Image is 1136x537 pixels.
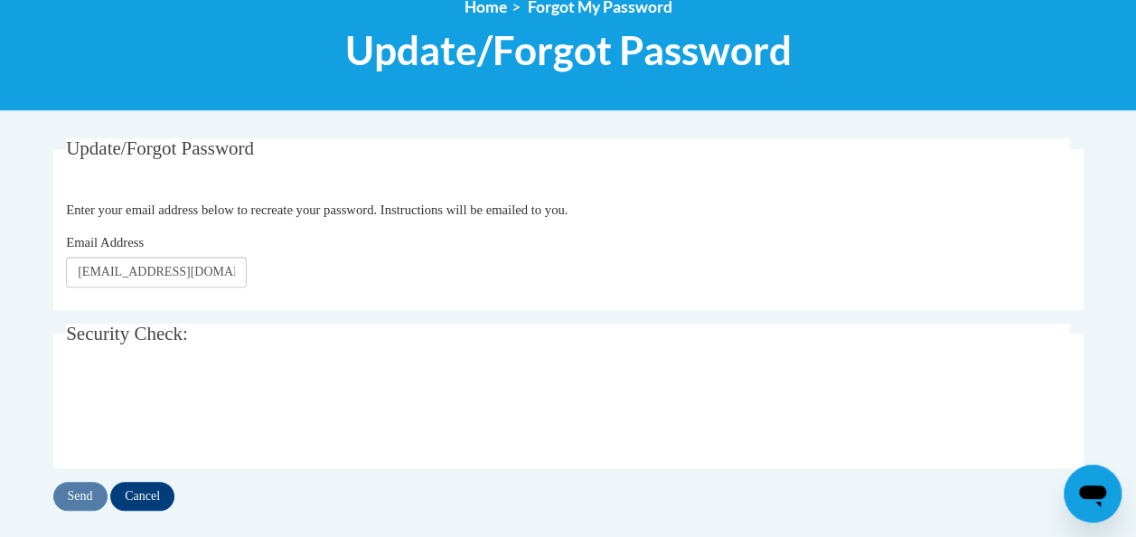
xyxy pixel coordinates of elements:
[66,203,568,217] span: Enter your email address below to recreate your password. Instructions will be emailed to you.
[345,26,792,74] span: Update/Forgot Password
[66,323,188,344] span: Security Check:
[66,235,144,250] span: Email Address
[110,482,174,511] input: Cancel
[66,257,247,287] input: Email
[66,375,341,446] iframe: reCAPTCHA
[66,137,254,159] span: Update/Forgot Password
[1064,465,1122,523] iframe: Button to launch messaging window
